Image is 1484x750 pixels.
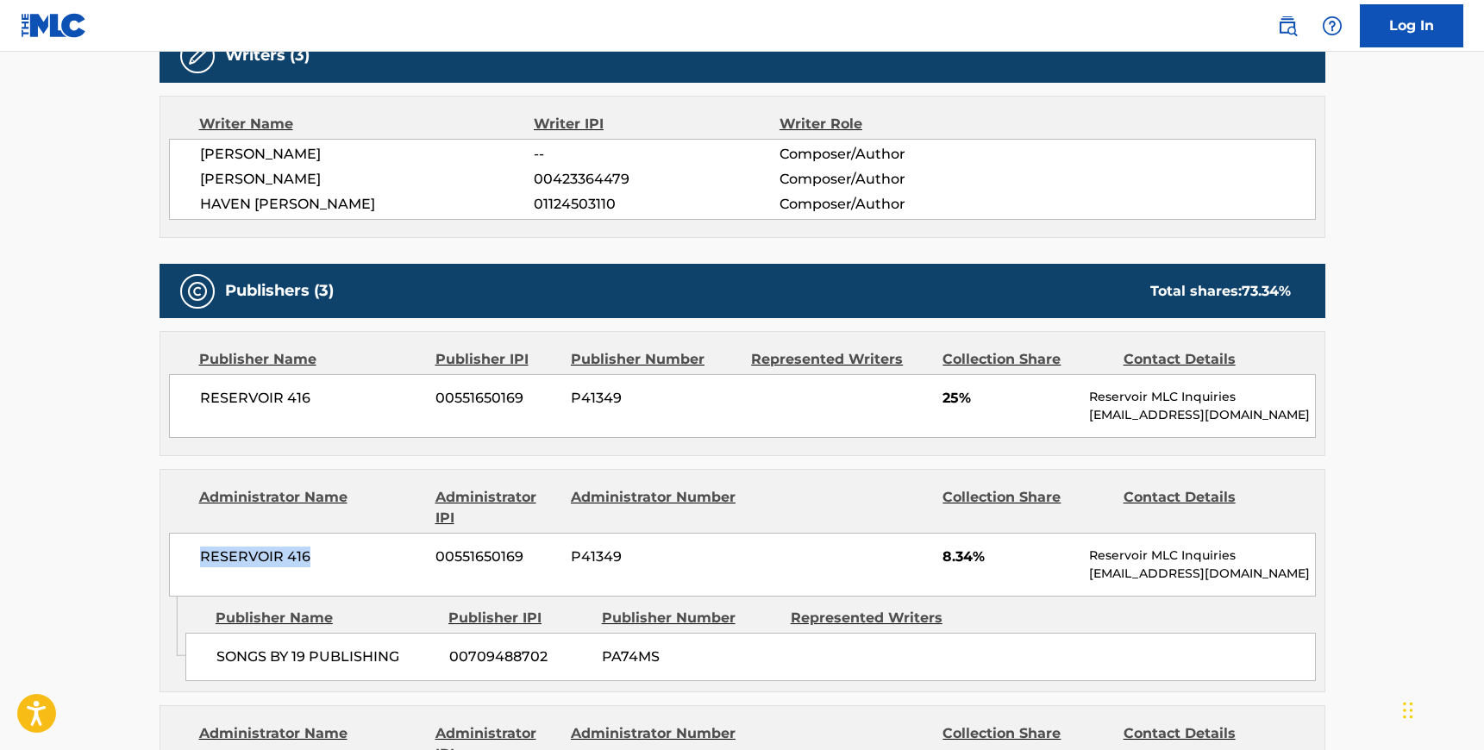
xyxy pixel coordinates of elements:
span: P41349 [571,547,738,567]
span: HAVEN [PERSON_NAME] [200,194,535,215]
div: Drag [1403,684,1413,736]
div: Writer Name [199,114,535,134]
img: search [1277,16,1298,36]
span: PA74MS [602,647,778,667]
div: Represented Writers [791,608,967,628]
div: Administrator Name [199,487,423,528]
div: Administrator IPI [435,487,558,528]
a: Log In [1360,4,1463,47]
div: Publisher IPI [448,608,589,628]
h5: Publishers (3) [225,281,334,301]
span: 8.34% [942,547,1076,567]
div: Collection Share [942,349,1110,370]
div: Publisher Number [571,349,738,370]
img: Writers [187,46,208,66]
span: [PERSON_NAME] [200,169,535,190]
img: Publishers [187,281,208,302]
h5: Writers (3) [225,46,310,66]
p: [EMAIL_ADDRESS][DOMAIN_NAME] [1089,406,1314,424]
span: Composer/Author [780,169,1003,190]
div: Help [1315,9,1349,43]
div: Total shares: [1150,281,1291,302]
p: Reservoir MLC Inquiries [1089,547,1314,565]
div: Publisher Name [199,349,423,370]
iframe: Chat Widget [1398,667,1484,750]
div: Publisher Name [216,608,435,628]
span: -- [534,144,779,165]
div: Contact Details [1124,487,1291,528]
div: Publisher Number [602,608,778,628]
div: Administrator Number [571,487,738,528]
div: Collection Share [942,487,1110,528]
div: Writer Role [780,114,1003,134]
span: Composer/Author [780,144,1003,165]
span: 73.34 % [1242,283,1291,299]
span: RESERVOIR 416 [200,388,423,409]
span: 00551650169 [435,388,558,409]
img: MLC Logo [21,13,87,38]
div: Represented Writers [751,349,930,370]
span: SONGS BY 19 PUBLISHING [216,647,436,667]
span: [PERSON_NAME] [200,144,535,165]
span: 00551650169 [435,547,558,567]
span: 01124503110 [534,194,779,215]
a: Public Search [1270,9,1305,43]
p: [EMAIL_ADDRESS][DOMAIN_NAME] [1089,565,1314,583]
div: Contact Details [1124,349,1291,370]
span: RESERVOIR 416 [200,547,423,567]
img: help [1322,16,1343,36]
p: Reservoir MLC Inquiries [1089,388,1314,406]
span: 25% [942,388,1076,409]
div: Publisher IPI [435,349,558,370]
span: P41349 [571,388,738,409]
span: 00423364479 [534,169,779,190]
span: Composer/Author [780,194,1003,215]
div: Writer IPI [534,114,780,134]
span: 00709488702 [449,647,589,667]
